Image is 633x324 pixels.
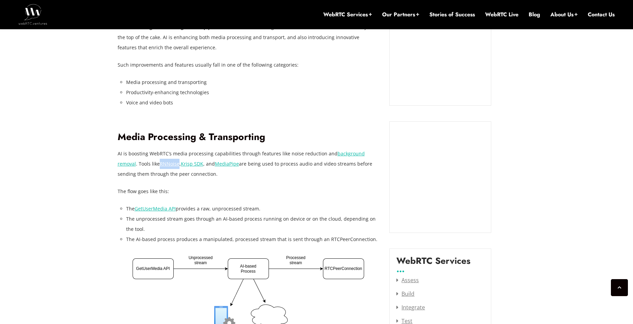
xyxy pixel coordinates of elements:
[550,11,578,18] a: About Us
[118,22,379,53] p: . Yet rather than being another brick in the wall, it is the cherry on the top of the cake. AI is...
[181,160,203,167] a: Krisp SDK
[396,290,414,297] a: Build
[118,24,222,30] strong: AI is becoming another stage in this pipeline
[135,205,176,212] a: GetUserMedia API
[126,234,379,244] li: The AI-based process produces a manipulated, processed stream that is sent through an RTCPeerConn...
[118,60,379,70] p: Such improvements and features usually fall in one of the following categories:
[126,77,379,87] li: Media processing and transporting
[118,149,379,179] p: AI is boosting WebRTC’s media processing capabilities through features like noise reduction and ....
[588,11,615,18] a: Contact Us
[215,160,239,167] a: MediaPipe
[323,11,372,18] a: WebRTC Services
[126,214,379,234] li: The unprocessed stream goes through an AI-based process running on device or on the cloud, depend...
[382,11,419,18] a: Our Partners
[396,256,471,271] label: WebRTC Services
[529,11,540,18] a: Blog
[118,150,365,167] a: background removal
[118,186,379,197] p: The flow goes like this:
[396,276,419,284] a: Assess
[18,4,47,24] img: WebRTC.ventures
[160,160,179,167] a: RNNoise
[485,11,518,18] a: WebRTC Live
[396,304,425,311] a: Integrate
[126,87,379,98] li: Productivity-enhancing technologies
[126,98,379,108] li: Voice and video bots
[118,131,379,143] h2: Media Processing & Transporting
[126,204,379,214] li: The provides a raw, unprocessed stream.
[396,4,484,99] iframe: Embedded CTA
[396,129,484,226] iframe: Embedded CTA
[429,11,475,18] a: Stories of Success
